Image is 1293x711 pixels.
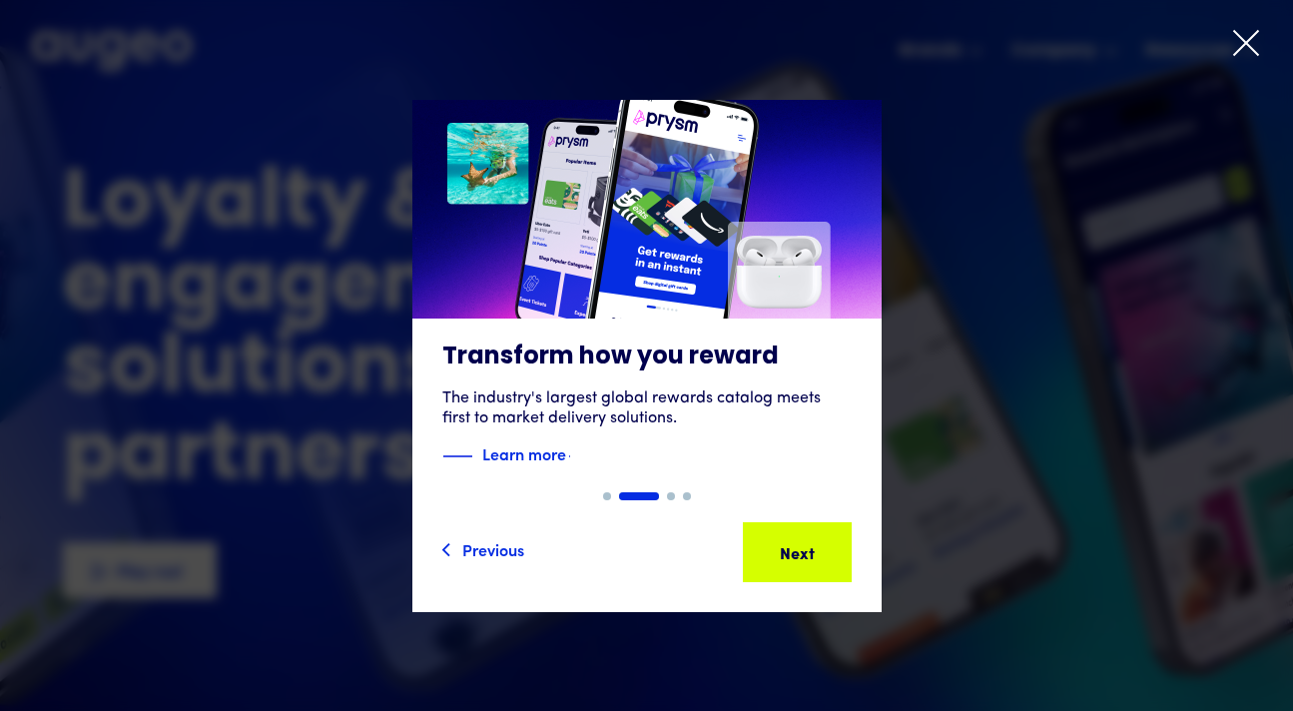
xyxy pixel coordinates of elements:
h3: Transform how you reward [442,343,852,372]
a: Transform how you rewardThe industry's largest global rewards catalog meets first to market deliv... [412,100,882,492]
strong: Learn more [482,442,566,464]
div: Show slide 3 of 4 [667,492,675,500]
div: Show slide 1 of 4 [603,492,611,500]
div: Show slide 2 of 4 [619,492,659,500]
div: Previous [462,537,524,561]
a: Next [743,522,852,582]
img: Blue text arrow [568,444,598,468]
img: Blue decorative line [442,444,472,468]
div: The industry's largest global rewards catalog meets first to market delivery solutions. [442,388,852,428]
div: Show slide 4 of 4 [683,492,691,500]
